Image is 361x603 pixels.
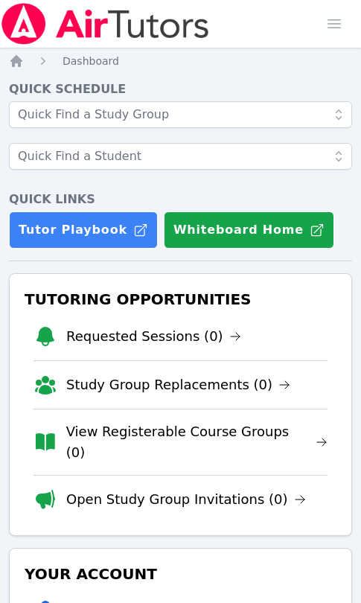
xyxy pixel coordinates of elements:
a: Requested Sessions (0) [66,326,241,347]
input: Quick Find a Study Group [9,101,352,128]
nav: Breadcrumb [9,54,352,68]
a: Study Group Replacements (0) [66,374,290,395]
h4: Quick Schedule [9,80,352,98]
h4: Quick Links [9,191,352,208]
a: Open Study Group Invitations (0) [66,489,306,510]
span: Dashboard [63,55,119,67]
a: Dashboard [63,54,119,68]
h3: Your Account [22,561,339,587]
input: Quick Find a Student [9,143,352,170]
h3: Tutoring Opportunities [22,286,339,313]
a: View Registerable Course Groups (0) [66,421,328,463]
button: Whiteboard Home [164,211,334,249]
a: Tutor Playbook [9,211,158,249]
